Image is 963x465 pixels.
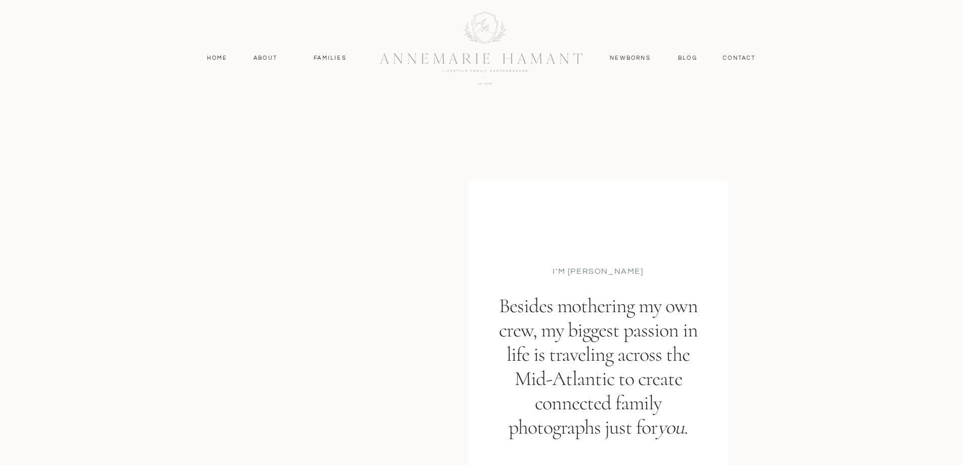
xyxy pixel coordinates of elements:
a: About [251,54,280,63]
a: Blog [676,54,700,63]
a: Families [308,54,353,63]
p: I'M [PERSON_NAME] [553,266,644,276]
a: Home [202,54,232,63]
a: Newborns [606,54,655,63]
a: contact [718,54,762,63]
i: you [657,415,684,439]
